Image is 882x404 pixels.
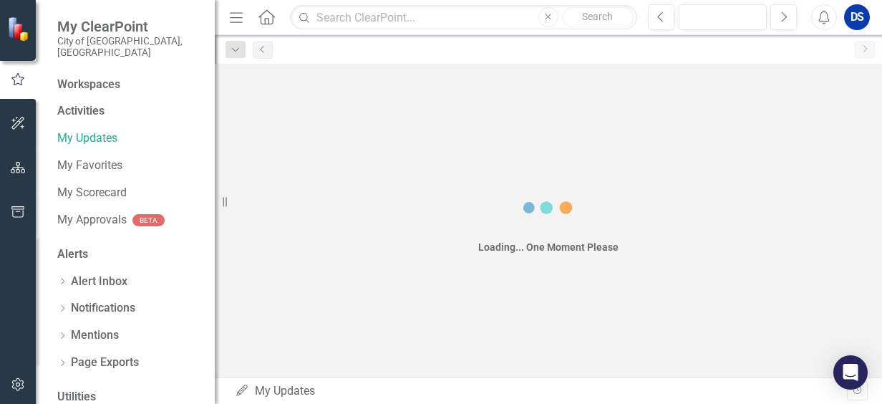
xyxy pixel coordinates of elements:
[562,7,634,27] button: Search
[71,274,127,290] a: Alert Inbox
[57,246,200,263] div: Alerts
[132,214,165,226] div: BETA
[57,158,200,174] a: My Favorites
[57,77,120,93] div: Workspaces
[57,103,200,120] div: Activities
[290,5,637,30] input: Search ClearPoint...
[57,212,127,229] a: My Approvals
[57,35,200,59] small: City of [GEOGRAPHIC_DATA], [GEOGRAPHIC_DATA]
[582,11,613,22] span: Search
[478,240,619,254] div: Loading... One Moment Please
[833,355,868,390] div: Open Intercom Messenger
[71,300,135,317] a: Notifications
[844,4,870,30] button: DS
[7,16,32,42] img: ClearPoint Strategy
[57,18,200,35] span: My ClearPoint
[57,185,200,201] a: My Scorecard
[71,327,119,344] a: Mentions
[71,355,139,371] a: Page Exports
[235,383,847,400] div: My Updates
[57,130,200,147] a: My Updates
